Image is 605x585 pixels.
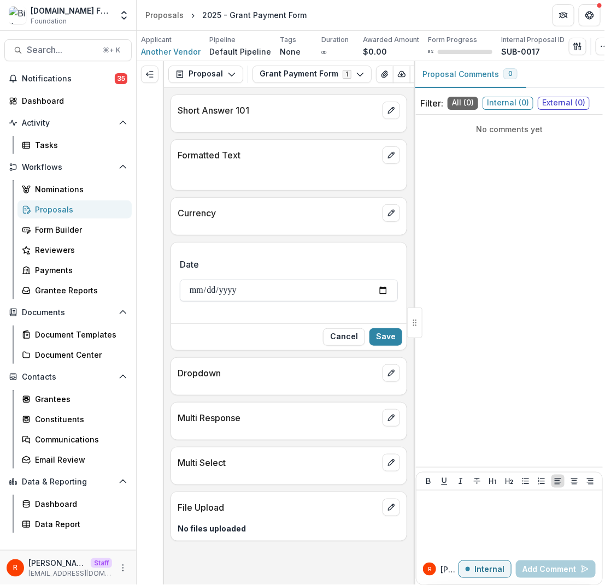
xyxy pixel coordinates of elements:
[568,475,581,488] button: Align Center
[22,373,114,382] span: Contacts
[483,97,533,110] span: Internal ( 0 )
[383,454,400,471] button: edit
[579,4,601,26] button: Get Help
[9,7,26,24] img: Bill.com Foundation
[428,566,431,572] div: Raj
[35,204,123,215] div: Proposals
[454,475,467,488] button: Italicize
[383,409,400,427] button: edit
[202,9,307,21] div: 2025 - Grant Payment Form
[13,564,17,571] div: Raj
[91,558,112,568] p: Staff
[141,35,172,45] p: Applicant
[17,326,132,344] a: Document Templates
[376,66,393,83] button: View Attached Files
[459,560,512,578] button: Internal
[4,114,132,132] button: Open Activity
[4,473,132,491] button: Open Data & Reporting
[17,281,132,299] a: Grantee Reports
[17,221,132,239] a: Form Builder
[22,163,114,172] span: Workflows
[553,4,574,26] button: Partners
[448,97,478,110] span: All ( 0 )
[35,285,123,296] div: Grantee Reports
[516,560,596,578] button: Add Comment
[17,430,132,448] a: Communications
[35,264,123,276] div: Payments
[474,565,504,574] p: Internal
[369,328,402,346] button: Save
[35,349,123,361] div: Document Center
[178,456,378,469] p: Multi Select
[22,74,115,84] span: Notifications
[209,46,271,57] p: Default Pipeline
[35,498,123,510] div: Dashboard
[35,329,123,340] div: Document Templates
[363,46,387,57] p: $0.00
[501,35,565,45] p: Internal Proposal ID
[35,434,123,445] div: Communications
[486,475,500,488] button: Heading 1
[35,413,123,425] div: Constituents
[420,97,443,110] p: Filter:
[28,557,86,569] p: [PERSON_NAME]
[321,46,327,57] p: ∞
[4,304,132,321] button: Open Documents
[584,475,597,488] button: Align Right
[17,495,132,513] a: Dashboard
[17,451,132,469] a: Email Review
[4,39,132,61] button: Search...
[168,66,243,83] button: Proposal
[35,184,123,195] div: Nominations
[141,66,158,83] button: Expand left
[35,518,123,530] div: Data Report
[141,7,188,23] a: Proposals
[440,564,459,575] p: [PERSON_NAME]
[31,16,67,26] span: Foundation
[180,258,199,271] p: Date
[410,66,427,83] button: Edit as form
[17,390,132,408] a: Grantees
[420,123,598,135] p: No comments yet
[503,475,516,488] button: Heading 2
[414,61,526,88] button: Proposal Comments
[35,224,123,235] div: Form Builder
[321,35,349,45] p: Duration
[323,328,365,346] button: Close
[28,569,112,578] p: [EMAIL_ADDRESS][DOMAIN_NAME]
[17,346,132,364] a: Document Center
[383,146,400,164] button: edit
[101,44,122,56] div: ⌘ + K
[17,200,132,218] a: Proposals
[22,119,114,128] span: Activity
[35,454,123,465] div: Email Review
[22,95,123,107] div: Dashboard
[538,97,590,110] span: External ( 0 )
[363,35,419,45] p: Awarded Amount
[4,70,132,87] button: Notifications35
[35,139,123,151] div: Tasks
[141,7,311,23] nav: breadcrumb
[178,501,378,514] p: File Upload
[438,475,451,488] button: Underline
[178,367,378,380] p: Dropdown
[145,9,184,21] div: Proposals
[4,92,132,110] a: Dashboard
[209,35,236,45] p: Pipeline
[116,562,130,575] button: More
[4,368,132,386] button: Open Contacts
[383,102,400,119] button: edit
[22,308,114,317] span: Documents
[17,261,132,279] a: Payments
[141,46,201,57] a: Another Vendor
[27,45,96,55] span: Search...
[35,393,123,405] div: Grantees
[178,411,378,424] p: Multi Response
[551,475,565,488] button: Align Left
[535,475,548,488] button: Ordered List
[428,48,433,56] p: 0 %
[22,477,114,487] span: Data & Reporting
[471,475,484,488] button: Strike
[383,204,400,222] button: edit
